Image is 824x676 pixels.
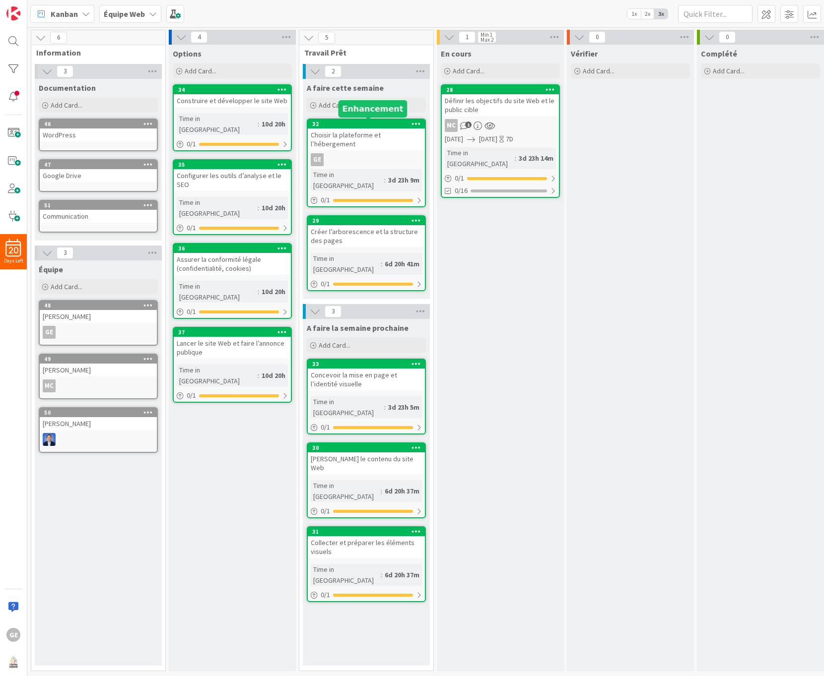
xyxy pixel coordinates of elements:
span: Vérifier [571,49,598,59]
div: WordPress [40,128,157,141]
span: 0 / 1 [321,422,330,432]
span: A faire la semaine prochaine [307,323,409,333]
span: 0 [589,31,606,43]
div: GE [308,153,425,166]
div: 33 [312,361,425,368]
div: 29 [308,216,425,225]
div: 31 [312,528,425,535]
span: 3 [57,247,73,259]
a: 31Collecter et préparer les éléments visuelsTime in [GEOGRAPHIC_DATA]:6d 20h 37m0/1 [307,526,426,602]
div: 30 [308,443,425,452]
span: Complété [701,49,737,59]
div: Construire et développer le site Web [174,94,291,107]
span: 0 / 1 [187,307,196,317]
div: 7D [506,134,513,144]
div: 30 [312,444,425,451]
b: Équipe Web [104,9,145,19]
a: 30[PERSON_NAME] le contenu du site WebTime in [GEOGRAPHIC_DATA]:6d 20h 37m0/1 [307,442,426,518]
div: 36Assurer la conformité légale (confidentialité, cookies) [174,244,291,275]
div: 50 [40,408,157,417]
span: Équipe [39,264,63,274]
span: Add Card... [185,66,216,75]
span: Add Card... [51,282,82,291]
div: [PERSON_NAME] [40,310,157,323]
div: 3d 23h 5m [386,402,422,413]
div: GE [6,628,20,642]
div: 0/1 [308,589,425,601]
span: 0 / 1 [187,223,196,233]
span: Add Card... [453,66,484,75]
span: 0 / 1 [455,173,464,184]
span: : [258,370,259,381]
div: Concevoir la mise en page et l’identité visuelle [308,369,425,390]
span: 0 / 1 [321,506,330,516]
span: Travail Prêt [304,48,421,58]
div: Time in [GEOGRAPHIC_DATA] [445,147,515,169]
span: En cours [441,49,472,59]
span: 5 [318,32,335,44]
div: 49 [40,355,157,364]
div: 33 [308,360,425,369]
span: : [258,202,259,213]
div: [PERSON_NAME] [40,417,157,430]
span: 2x [641,9,654,19]
div: 6d 20h 41m [382,258,422,269]
div: Time in [GEOGRAPHIC_DATA] [311,253,381,275]
a: 50[PERSON_NAME]DP [39,407,158,453]
div: 46 [40,120,157,128]
a: 36Assurer la conformité légale (confidentialité, cookies)Time in [GEOGRAPHIC_DATA]:10d 20h0/1 [173,243,292,319]
div: Max 2 [481,37,493,42]
a: 51Communication [39,200,158,233]
div: 51Communication [40,201,157,223]
div: 10d 20h [259,286,288,297]
div: 49 [44,356,157,363]
div: MC [445,119,458,132]
div: 3d 23h 14m [516,153,556,164]
div: Assurer la conformité légale (confidentialité, cookies) [174,253,291,275]
div: 0/1 [308,505,425,517]
h5: Enhancement [343,104,404,114]
div: 28Définir les objectifs du site Web et le public cible [442,85,559,116]
div: 34 [178,86,291,93]
span: Add Card... [319,101,350,110]
div: 51 [40,201,157,210]
a: 32Choisir la plateforme et l’hébergementGETime in [GEOGRAPHIC_DATA]:3d 23h 9m0/1 [307,119,426,207]
a: 35Configurer les outils d’analyse et le SEOTime in [GEOGRAPHIC_DATA]:10d 20h0/1 [173,159,292,235]
div: 0/1 [308,194,425,206]
div: 0/1 [308,421,425,433]
div: 47 [44,161,157,168]
div: 0/1 [174,389,291,402]
div: 29Créer l’arborescence et la structure des pages [308,216,425,247]
div: Google Drive [40,169,157,182]
span: 3 [325,306,342,317]
div: 0/1 [174,138,291,150]
div: Communication [40,210,157,223]
img: Visit kanbanzone.com [6,6,20,20]
span: : [258,286,259,297]
span: Information [36,48,153,58]
span: 1 [465,122,472,128]
span: [DATE] [445,134,463,144]
div: MC [40,379,157,392]
a: 47Google Drive [39,159,158,192]
div: 10d 20h [259,370,288,381]
div: Time in [GEOGRAPHIC_DATA] [311,564,381,586]
a: 49[PERSON_NAME]MC [39,354,158,399]
a: 34Construire et développer le site WebTime in [GEOGRAPHIC_DATA]:10d 20h0/1 [173,84,292,151]
div: MC [43,379,56,392]
span: A faire cette semaine [307,83,384,93]
span: : [384,175,386,185]
div: 37 [178,329,291,336]
div: 50 [44,409,157,416]
img: DP [43,433,56,446]
div: 36 [174,244,291,253]
span: : [258,119,259,129]
span: 2 [325,65,342,77]
div: 33Concevoir la mise en page et l’identité visuelle [308,360,425,390]
div: Choisir la plateforme et l’hébergement [308,128,425,150]
div: [PERSON_NAME] [40,364,157,376]
a: 29Créer l’arborescence et la structure des pagesTime in [GEOGRAPHIC_DATA]:6d 20h 41m0/1 [307,215,426,291]
input: Quick Filter... [678,5,753,23]
span: Add Card... [319,341,350,350]
span: : [384,402,386,413]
